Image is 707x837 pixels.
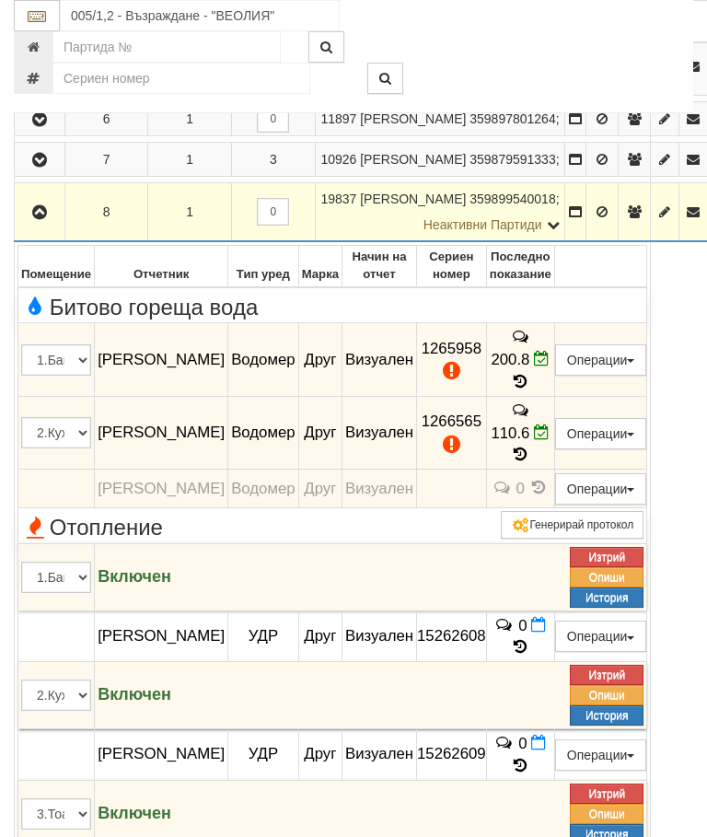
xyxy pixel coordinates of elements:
[21,516,163,540] span: Отопление
[555,739,647,771] button: Операции
[298,470,342,508] td: Друг
[494,616,518,634] span: История на забележките
[228,323,299,397] td: Водомер
[320,111,356,126] span: Партида №
[492,479,516,496] span: История на забележките
[360,152,466,167] span: [PERSON_NAME]
[228,470,299,508] td: Водомер
[417,246,487,287] th: Сериен номер
[64,143,148,177] td: 7
[98,351,225,368] span: [PERSON_NAME]
[423,217,542,232] span: Неактивни Партиди
[64,183,148,242] td: 8
[417,745,486,762] span: 15262609
[18,246,95,287] th: Помещение
[315,183,565,242] td: ;
[270,152,277,167] span: 3
[531,617,546,633] i: Нов Отчет към 30/08/2025
[148,143,232,177] td: 1
[342,323,417,397] td: Визуален
[228,610,299,662] td: УДР
[469,111,555,126] span: 359897801264
[148,183,232,242] td: 1
[555,473,647,505] button: Операции
[531,735,546,750] i: Нов Отчет към 30/08/2025
[510,328,530,345] span: История на забележките
[510,638,530,656] span: История на показанията
[98,480,225,497] span: [PERSON_NAME]
[518,616,527,634] span: 0
[516,480,525,497] span: 0
[98,567,171,586] strong: Включен
[570,587,643,608] button: История
[320,152,356,167] span: Партида №
[298,396,342,470] td: Друг
[555,344,647,376] button: Операции
[529,479,550,496] span: История на показанията
[510,373,530,390] span: История на показанията
[570,804,643,824] button: Опиши
[98,627,225,645] span: [PERSON_NAME]
[228,729,299,781] td: УДР
[228,396,299,470] td: Водомер
[360,192,466,206] span: [PERSON_NAME]
[494,734,518,751] span: История на забележките
[469,152,555,167] span: 359879591333
[417,627,486,645] span: 15262608
[501,511,643,539] button: Генерирай протокол
[518,735,527,752] span: 0
[534,424,550,440] i: Редакция Отчет към 30/08/2025
[98,745,225,762] span: [PERSON_NAME]
[534,351,550,366] i: Редакция Отчет към 30/08/2025
[570,665,643,685] button: Изтрий
[491,424,529,441] span: 110.6
[52,63,310,94] input: Сериен номер
[491,351,529,368] span: 200.8
[298,729,342,781] td: Друг
[298,323,342,397] td: Друг
[342,610,417,662] td: Визуален
[510,401,530,419] span: История на забележките
[148,102,232,136] td: 1
[570,567,643,587] button: Опиши
[570,547,643,567] button: Изтрий
[342,246,417,287] th: Начин на отчет
[422,340,481,357] span: 1265958
[555,418,647,449] button: Операции
[555,621,647,652] button: Операции
[342,396,417,470] td: Визуален
[98,424,225,441] span: [PERSON_NAME]
[298,610,342,662] td: Друг
[469,192,555,206] span: 359899540018
[342,729,417,781] td: Визуален
[95,246,228,287] th: Отчетник
[298,246,342,287] th: Марка
[486,246,554,287] th: Последно показание
[570,705,643,726] button: История
[320,192,356,206] span: Партида №
[570,784,643,804] button: Изтрий
[315,143,565,177] td: ;
[228,246,299,287] th: Тип уред
[342,470,417,508] td: Визуален
[98,685,171,703] strong: Включен
[360,111,466,126] span: [PERSON_NAME]
[21,296,258,320] span: Битово гореща вода
[510,757,530,774] span: История на показанията
[52,31,281,63] input: Партида №
[315,102,565,136] td: ;
[422,413,481,430] span: 1266565
[98,804,171,822] strong: Включен
[570,685,643,705] button: Опиши
[510,446,530,463] span: История на показанията
[64,102,148,136] td: 6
